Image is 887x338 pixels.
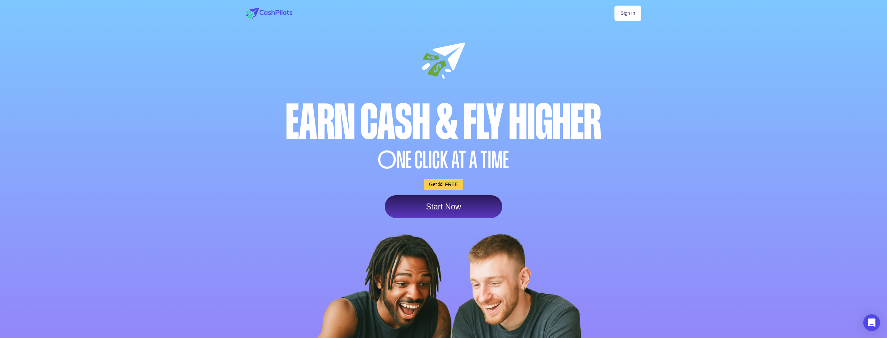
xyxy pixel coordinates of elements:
img: logo [246,8,292,19]
div: Earn Cash & Fly higher [244,98,643,146]
a: Get $5 FREE [424,179,463,190]
span: O [378,148,397,172]
div: NE CLICK AT A TIME [244,148,643,172]
a: Sign In [614,6,641,21]
div: Open Intercom Messenger [863,314,880,331]
a: Start Now [385,195,502,218]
